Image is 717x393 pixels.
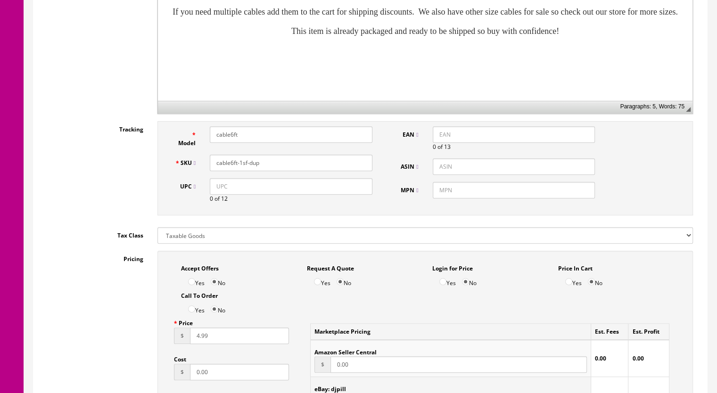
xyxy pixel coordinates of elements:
label: Tracking [41,121,150,134]
label: No [337,273,351,287]
span: ASIN [401,163,418,171]
label: Tax Class [41,227,150,240]
div: Statistics [620,103,684,110]
input: ASIN [433,158,595,175]
span: of 12 [214,195,228,203]
td: Est. Fees [591,324,628,340]
span: $ [174,327,190,344]
input: EAN [433,126,595,143]
input: No [337,278,344,285]
span: Paragraphs: 5, Words: 75 [620,103,684,110]
label: Price In Cart [558,260,593,273]
input: This should be a number with up to 2 decimal places. [330,356,587,373]
input: Yes [439,278,446,285]
label: Call To Order [181,287,218,300]
strong: 0.00 [595,354,606,362]
label: Model [167,126,203,147]
span: 0 [210,195,213,203]
span: of 13 [437,143,451,151]
span: Resize [686,107,691,112]
input: UPC [210,178,372,195]
label: Yes [314,273,330,287]
td: Marketplace Pricing [311,324,591,340]
label: Yes [188,300,205,315]
label: No [462,273,477,287]
label: No [211,300,225,315]
span: $ [314,356,330,373]
input: No [211,305,218,312]
label: Yes [188,273,205,287]
input: This should be a number with up to 2 decimal places. [190,364,289,380]
span: EAN [403,131,418,139]
label: Accept Offers [181,260,219,273]
label: Cost [174,351,186,364]
span: 0 [433,143,436,151]
label: No [588,273,602,287]
label: Amazon Seller Central [314,344,377,356]
input: Yes [188,305,195,312]
input: This should be a number with up to 2 decimal places. [190,327,289,344]
span: MPN [401,186,418,194]
input: Yes [188,278,195,285]
span: $ [174,364,190,380]
input: No [462,278,469,285]
label: Pricing [41,251,150,263]
label: eBay: djpill [314,381,346,393]
span: SKU [181,159,196,167]
label: Request A Quote [307,260,354,273]
td: Est. Profit [628,324,669,340]
input: No [588,278,595,285]
label: Yes [439,273,456,287]
input: No [211,278,218,285]
label: Login for Price [432,260,473,273]
span: UPC [180,182,196,190]
input: Yes [314,278,321,285]
input: Model [210,126,372,143]
input: Yes [565,278,572,285]
label: No [211,273,225,287]
strong: 0.00 [632,354,643,362]
input: MPN [433,182,595,198]
input: SKU [210,155,372,171]
label: Price [174,315,193,327]
label: Yes [565,273,582,287]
